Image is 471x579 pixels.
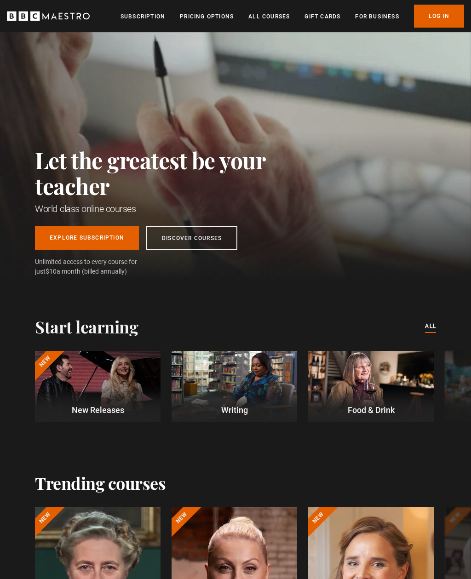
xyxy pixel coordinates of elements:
[172,351,297,422] a: Writing
[304,12,340,21] a: Gift Cards
[35,404,161,416] p: New Releases
[35,226,139,250] a: Explore Subscription
[172,404,297,416] p: Writing
[7,9,90,23] svg: BBC Maestro
[425,321,436,332] a: All
[121,5,464,28] nav: Primary
[35,202,306,215] h1: World-class online courses
[308,351,434,422] a: Food & Drink
[35,351,161,422] a: New New Releases
[121,12,165,21] a: Subscription
[308,404,434,416] p: Food & Drink
[146,226,237,250] a: Discover Courses
[414,5,464,28] a: Log In
[46,268,57,275] span: $10
[35,147,306,199] h2: Let the greatest be your teacher
[35,257,159,276] span: Unlimited access to every course for just a month (billed annually)
[180,12,234,21] a: Pricing Options
[35,317,138,336] h2: Start learning
[248,12,290,21] a: All Courses
[355,12,399,21] a: For business
[35,473,166,493] h2: Trending courses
